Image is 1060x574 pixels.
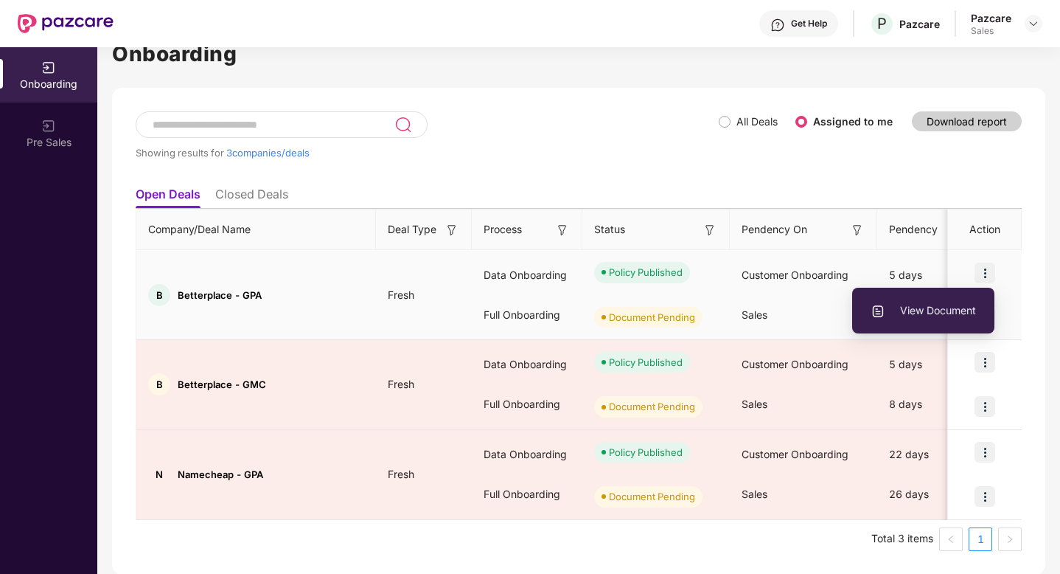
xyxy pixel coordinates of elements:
[394,116,411,134] img: svg+xml;base64,PHN2ZyB3aWR0aD0iMjQiIGhlaWdodD0iMjUiIHZpZXdCb3g9IjAgMCAyNCAyNSIgZmlsbD0ibm9uZSIgeG...
[948,210,1022,250] th: Action
[971,11,1011,25] div: Pazcare
[484,221,522,238] span: Process
[850,223,865,238] img: svg+xml;base64,PHN2ZyB3aWR0aD0iMTYiIGhlaWdodD0iMTYiIHZpZXdCb3g9IjAgMCAxNiAxNiIgZmlsbD0ibm9uZSIgeG...
[939,528,963,551] button: left
[555,223,570,238] img: svg+xml;base64,PHN2ZyB3aWR0aD0iMTYiIGhlaWdodD0iMTYiIHZpZXdCb3g9IjAgMCAxNiAxNiIgZmlsbD0ibm9uZSIgeG...
[41,119,56,134] img: svg+xml;base64,PHN2ZyB3aWR0aD0iMjAiIGhlaWdodD0iMjAiIHZpZXdCb3g9IjAgMCAyMCAyMCIgZmlsbD0ibm9uZSIgeG...
[742,398,767,410] span: Sales
[742,448,848,460] span: Customer Onboarding
[912,111,1022,131] button: Download report
[178,468,263,480] span: Namecheap - GPA
[215,187,288,208] li: Closed Deals
[178,378,266,390] span: Betterplace - GMC
[742,488,767,500] span: Sales
[136,187,201,208] li: Open Deals
[178,289,262,301] span: Betterplace - GPA
[472,255,582,295] div: Data Onboarding
[877,384,988,424] div: 8 days
[472,474,582,514] div: Full Onboarding
[946,535,955,544] span: left
[609,489,695,504] div: Document Pending
[742,358,848,370] span: Customer Onboarding
[388,221,436,238] span: Deal Type
[742,308,767,321] span: Sales
[736,115,778,128] label: All Deals
[974,442,995,463] img: icon
[609,310,695,325] div: Document Pending
[742,269,848,281] span: Customer Onboarding
[1028,18,1039,30] img: svg+xml;base64,PHN2ZyBpZD0iRHJvcGRvd24tMzJ4MzIiIHhtbG5zPSJodHRwOi8vd3d3LnczLm9yZy8yMDAwL3N2ZyIgd2...
[877,435,988,474] div: 22 days
[877,15,887,32] span: P
[41,60,56,75] img: svg+xml;base64,PHN2ZyB3aWR0aD0iMjAiIGhlaWdodD0iMjAiIHZpZXdCb3g9IjAgMCAyMCAyMCIgZmlsbD0ibm9uZSIgeG...
[376,468,426,480] span: Fresh
[702,223,717,238] img: svg+xml;base64,PHN2ZyB3aWR0aD0iMTYiIGhlaWdodD0iMTYiIHZpZXdCb3g9IjAgMCAxNiAxNiIgZmlsbD0ibm9uZSIgeG...
[226,147,310,159] span: 3 companies/deals
[136,210,376,250] th: Company/Deal Name
[472,384,582,424] div: Full Onboarding
[877,474,988,514] div: 26 days
[472,345,582,384] div: Data Onboarding
[974,263,995,283] img: icon
[871,528,933,551] li: Total 3 items
[813,115,893,128] label: Assigned to me
[609,355,683,370] div: Policy Published
[971,25,1011,37] div: Sales
[974,486,995,507] img: icon
[998,528,1022,551] button: right
[969,528,992,551] li: 1
[899,17,940,31] div: Pazcare
[871,302,976,319] span: View Document
[609,399,695,414] div: Document Pending
[939,528,963,551] li: Previous Page
[1005,535,1014,544] span: right
[148,373,170,395] div: B
[871,304,885,319] img: svg+xml;base64,PHN2ZyBpZD0iVXBsb2FkX0xvZ3MiIGRhdGEtbmFtZT0iVXBsb2FkIExvZ3MiIHhtbG5zPSJodHRwOi8vd3...
[877,345,988,384] div: 5 days
[18,14,114,33] img: New Pazcare Logo
[974,396,995,417] img: icon
[136,147,719,159] div: Showing results for
[472,435,582,474] div: Data Onboarding
[148,284,170,306] div: B
[609,445,683,460] div: Policy Published
[877,210,988,250] th: Pendency
[112,38,1045,70] h1: Onboarding
[791,18,827,30] div: Get Help
[472,295,582,335] div: Full Onboarding
[969,528,991,550] a: 1
[376,288,426,301] span: Fresh
[998,528,1022,551] li: Next Page
[594,221,625,238] span: Status
[770,18,785,32] img: svg+xml;base64,PHN2ZyBpZD0iSGVscC0zMngzMiIgeG1sbnM9Imh0dHA6Ly93d3cudzMub3JnLzIwMDAvc3ZnIiB3aWR0aD...
[889,221,964,238] span: Pendency
[877,255,988,295] div: 5 days
[974,352,995,373] img: icon
[742,221,807,238] span: Pendency On
[444,223,459,238] img: svg+xml;base64,PHN2ZyB3aWR0aD0iMTYiIGhlaWdodD0iMTYiIHZpZXdCb3g9IjAgMCAxNiAxNiIgZmlsbD0ibm9uZSIgeG...
[376,378,426,390] span: Fresh
[148,463,170,485] div: N
[609,265,683,280] div: Policy Published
